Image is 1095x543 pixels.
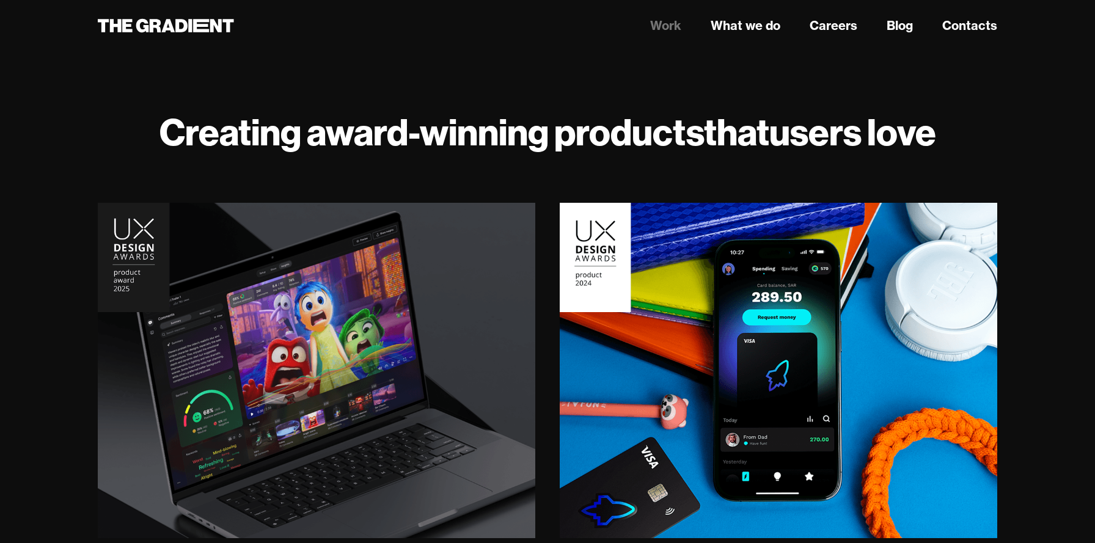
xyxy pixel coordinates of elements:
a: Blog [887,16,913,35]
strong: that [704,109,769,155]
h1: Creating award-winning products users love [98,110,997,154]
a: Work [650,16,681,35]
a: Contacts [942,16,997,35]
a: Careers [810,16,857,35]
a: What we do [711,16,780,35]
